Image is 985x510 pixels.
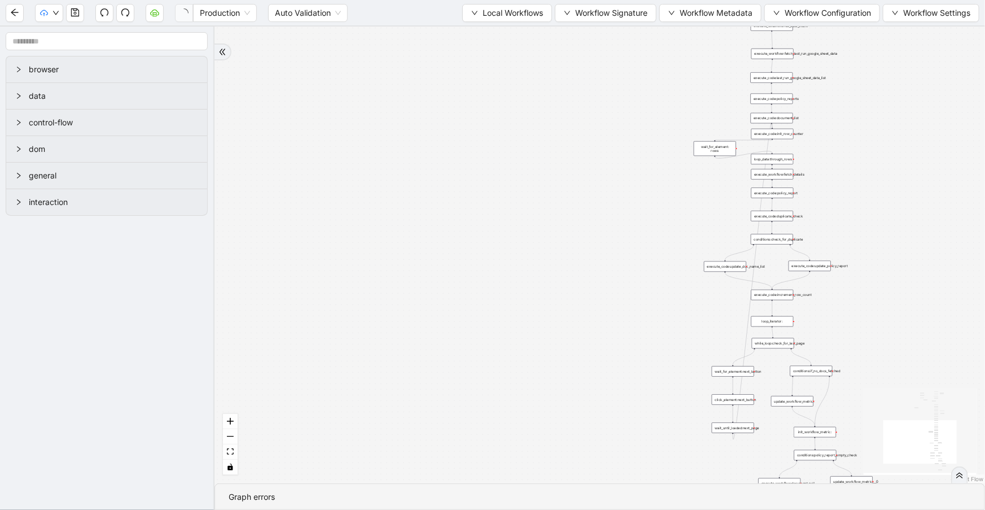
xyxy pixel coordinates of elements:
span: right [15,66,22,73]
span: double-right [956,472,964,480]
span: cloud-upload [40,9,48,17]
span: right [15,93,22,99]
button: arrow-left [6,4,24,22]
div: click_element:next_button [712,394,754,405]
div: execute_code:policy_reports [751,94,793,104]
span: general [29,169,198,182]
g: Edge from execute_workflow:fetch_last_run_google_sheet_data to execute_code:last_run_google_sheet... [772,60,772,71]
div: data [6,83,207,109]
div: loop_data:through_rows [751,154,794,165]
div: execute_code:update_policy_report [789,261,831,272]
button: undo [95,4,113,22]
div: execute_code:last_run_google_sheet_data_list [751,72,793,83]
span: double-right [218,48,226,56]
div: execute_workflow:fetch_last_run_google_sheet_data [751,49,794,59]
button: downWorkflow Signature [555,4,656,22]
div: execute_code:policy_report [751,188,794,198]
button: zoom in [223,414,238,429]
div: execute_code:document_list [751,113,793,124]
g: Edge from conditions:check_for_duplicate to execute_code:update_policy_report [790,246,809,260]
g: Edge from conditions:if_no_docs_fetched to update_workflow_metric: [793,377,793,395]
div: execute_workflow:fetch_details [751,169,794,180]
div: loop_iterator: [751,316,794,327]
span: down [471,10,478,16]
span: Auto Validation [275,5,341,21]
g: Edge from conditions:check_for_duplicate to execute_code:update_doc_name_list [725,246,754,260]
div: dom [6,136,207,162]
span: down [668,10,675,16]
span: Workflow Configuration [785,7,871,19]
g: Edge from conditions:policy_report_empty_check to update_workflow_metric:__0 [834,461,852,475]
button: downWorkflow Configuration [764,4,880,22]
span: save [71,8,80,17]
div: update_workflow_metric: [771,396,813,407]
g: Edge from execute_code:update_policy_report to execute_code:increment_row_count [772,272,810,289]
div: init_workflow_metric: [794,427,836,438]
div: execute_code:increment_row_count [751,290,794,300]
span: right [15,146,22,152]
div: execute_code:duplicate_check [751,211,793,221]
g: Edge from execute_code:fetched_data_count to execute_workflow:fetch_last_run_google_sheet_data [772,32,773,47]
div: control-flow [6,110,207,136]
span: undo [100,8,109,17]
span: right [15,199,22,206]
g: Edge from wait_until_loaded:next_page to execute_code:init_row_counter [733,122,773,439]
span: browser [29,63,198,76]
button: zoom out [223,429,238,444]
span: interaction [29,196,198,208]
span: data [29,90,198,102]
span: Production [200,5,250,21]
span: cloud-server [150,8,159,17]
a: React Flow attribution [954,476,983,482]
div: execute_code:fetched_data_count [751,20,793,31]
div: update_workflow_metric:__0 [830,476,873,487]
span: down [892,10,899,16]
div: wait_for_element:next_button [712,366,754,377]
button: redo [116,4,134,22]
span: down [564,10,571,16]
g: Edge from loop_iterator: to while_loop:check_for_last_page [772,328,773,337]
div: conditions:check_for_duplicate [751,234,793,245]
span: arrow-left [10,8,19,17]
span: redo [121,8,130,17]
div: wait_until_loaded:next_page [712,422,754,433]
g: Edge from wait_for_element: rows to loop_data:through_rows [715,151,772,159]
div: execute_code:update_doc_name_list [704,261,746,272]
span: right [15,172,22,179]
button: fit view [223,444,238,460]
g: Edge from conditions:policy_report_empty_check to execute_workflow:document_pull [780,461,797,477]
g: Edge from execute_code:update_doc_name_list to execute_code:increment_row_count [725,273,772,289]
div: interaction [6,189,207,215]
button: cloud-uploaddown [35,4,63,22]
div: execute_workflow:document_pull [759,478,801,489]
span: Workflow Settings [903,7,970,19]
g: Edge from conditions:if_no_docs_fetched to init_workflow_metric: [815,377,830,426]
span: right [15,119,22,126]
button: cloud-server [146,4,164,22]
div: execute_code:init_row_counter [751,129,794,140]
div: Graph errors [229,491,971,503]
label: Password [14,43,393,54]
g: Edge from while_loop:check_for_last_page to conditions:if_no_docs_fetched [791,350,811,365]
div: conditions:if_no_docs_fetched [790,366,833,377]
div: conditions:policy_report_empty_check [794,450,837,461]
div: wait_for_element: rows [694,141,736,156]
